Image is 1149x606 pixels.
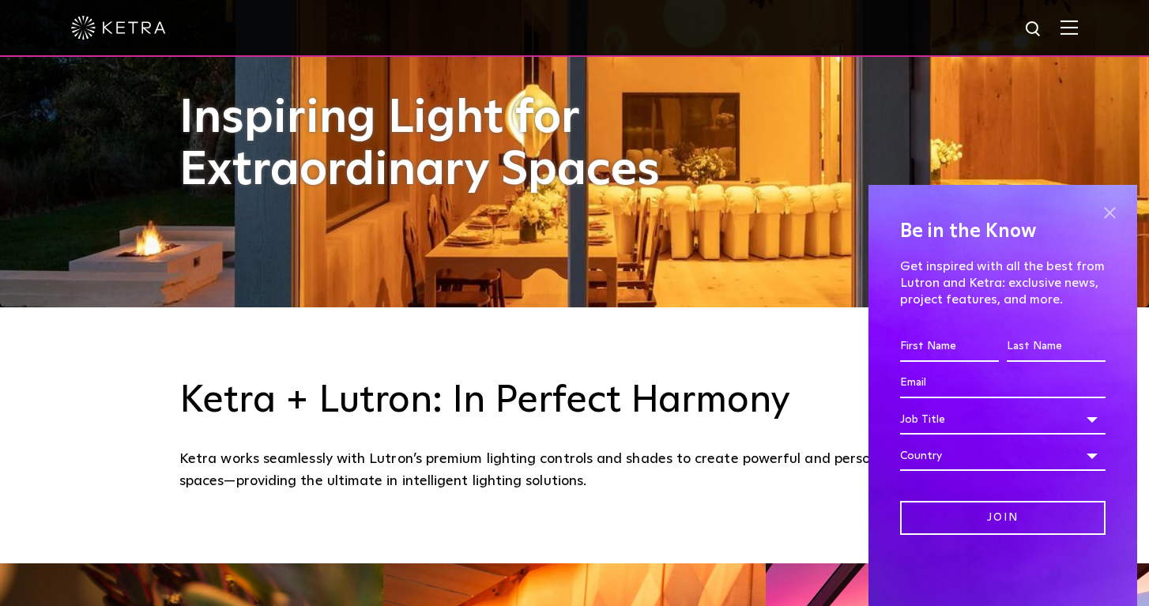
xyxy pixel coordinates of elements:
img: ketra-logo-2019-white [71,16,166,40]
input: Email [900,368,1106,398]
h4: Be in the Know [900,216,1106,247]
h1: Inspiring Light for Extraordinary Spaces [179,92,693,197]
input: Last Name [1007,332,1106,362]
input: Join [900,501,1106,535]
h3: Ketra + Lutron: In Perfect Harmony [179,378,970,424]
input: First Name [900,332,999,362]
div: Country [900,441,1106,471]
img: Hamburger%20Nav.svg [1060,20,1078,35]
div: Job Title [900,405,1106,435]
p: Get inspired with all the best from Lutron and Ketra: exclusive news, project features, and more. [900,258,1106,307]
div: Ketra works seamlessly with Lutron’s premium lighting controls and shades to create powerful and ... [179,448,970,493]
img: search icon [1024,20,1044,40]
